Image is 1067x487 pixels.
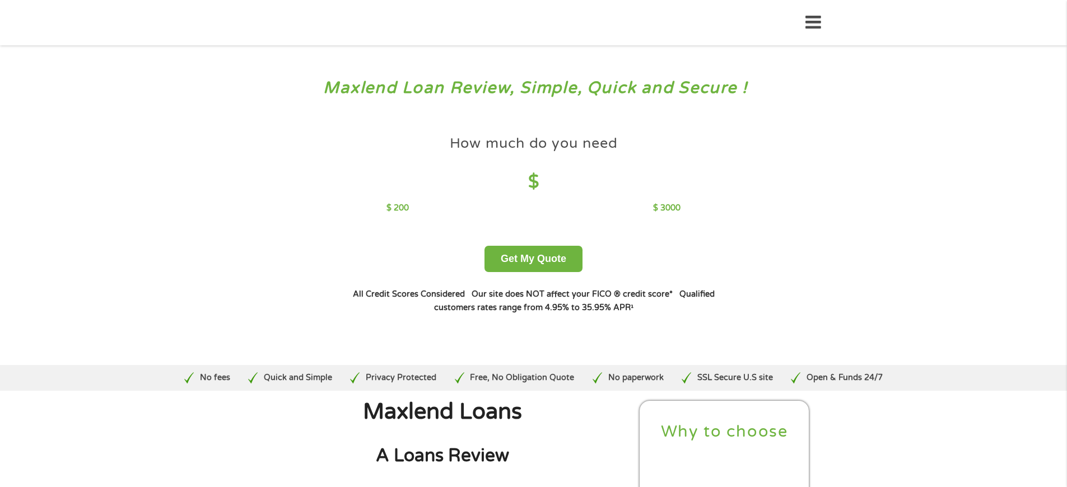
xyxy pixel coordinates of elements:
p: Free, No Obligation Quote [470,372,574,384]
p: No paperwork [608,372,664,384]
h4: How much do you need [450,134,618,153]
h2: Why to choose [649,422,800,442]
p: Quick and Simple [264,372,332,384]
p: $ 200 [386,202,409,214]
h3: Maxlend Loan Review, Simple, Quick and Secure ! [32,78,1035,99]
p: No fees [200,372,230,384]
p: SSL Secure U.S site [697,372,773,384]
button: Get My Quote [484,246,583,272]
strong: Our site does NOT affect your FICO ® credit score* [472,289,673,299]
p: $ 3000 [653,202,681,214]
strong: All Credit Scores Considered [353,289,465,299]
h2: A Loans Review [257,444,628,467]
h4: $ [386,171,681,194]
p: Privacy Protected [366,372,436,384]
span: Maxlend Loans [363,399,522,425]
p: Open & Funds 24/7 [807,372,883,384]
